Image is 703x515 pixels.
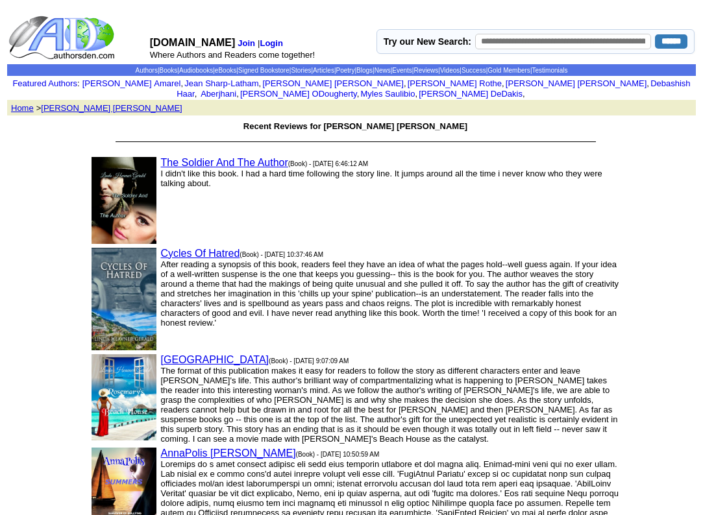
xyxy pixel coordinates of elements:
[262,78,403,88] a: [PERSON_NAME] [PERSON_NAME]
[243,121,467,131] font: Recent Reviews for [PERSON_NAME] [PERSON_NAME]
[361,89,415,99] a: Myles Saulibio
[161,169,602,188] font: I didn't like this book. I had a hard time following the story line. It jumps around all the time...
[260,38,282,48] a: Login
[336,67,355,74] a: Poetry
[135,67,567,74] span: | | | | | | | | | | | | | | |
[269,357,349,365] font: (Book) - [DATE] 9:07:09 AM
[179,67,213,74] a: Audiobooks
[183,80,184,88] font: i
[238,67,290,74] a: Signed Bookstore
[487,67,530,74] a: Gold Members
[291,67,311,74] a: Stories
[408,78,502,88] a: [PERSON_NAME] Rothe
[240,251,323,258] font: (Book) - [DATE] 10:37:46 AM
[440,67,460,74] a: Videos
[11,102,34,113] a: Home
[313,67,334,74] a: Articles
[258,38,285,48] font: |
[150,37,236,48] font: [DOMAIN_NAME]
[462,67,486,74] a: Success
[12,78,79,88] font: :
[239,91,240,98] font: i
[160,67,178,74] a: Books
[82,78,181,88] a: [PERSON_NAME] Amarel
[8,15,117,60] img: logo_ad.gif
[161,448,296,459] a: AnnaPolis [PERSON_NAME]
[417,91,419,98] font: i
[36,103,182,113] font: >
[413,67,438,74] a: Reviews
[161,248,240,259] a: Cycles Of Hatred
[215,67,236,74] a: eBooks
[177,78,690,99] a: Debashish Haar
[135,67,157,74] a: Authors
[392,67,412,74] a: Events
[184,78,258,88] a: Jean Sharp-Latham
[41,103,182,113] a: [PERSON_NAME] [PERSON_NAME]
[261,80,262,88] font: i
[356,67,373,74] a: Blogs
[150,50,315,60] font: Where Authors and Readers come together!
[197,91,198,98] font: i
[506,78,647,88] a: [PERSON_NAME] [PERSON_NAME]
[238,38,255,48] a: Join
[82,78,691,99] font: , , , , , , , , , ,
[161,259,619,328] font: After reading a synopsis of this book, readers feel they have an idea of what the pages hold--wel...
[419,89,523,99] a: [PERSON_NAME] DeDakis
[12,78,77,88] a: Featured Authors
[296,451,380,458] font: (Book) - [DATE] 10:50:59 AM
[525,91,526,98] font: i
[359,91,360,98] font: i
[161,366,618,444] font: The format of this publication makes it easy for readers to follow the story as different charact...
[504,80,506,88] font: i
[161,354,269,365] a: [GEOGRAPHIC_DATA]
[288,160,368,167] font: (Book) - [DATE] 6:46:12 AM
[375,67,391,74] a: News
[11,103,34,113] font: Home
[406,80,408,88] font: i
[532,67,567,74] a: Testimonials
[649,80,650,88] font: i
[161,157,288,168] a: The Soldier And The Author
[384,36,471,47] label: Try our New Search:
[199,89,237,99] a: Aberjhani
[240,89,357,99] a: [PERSON_NAME] ODougherty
